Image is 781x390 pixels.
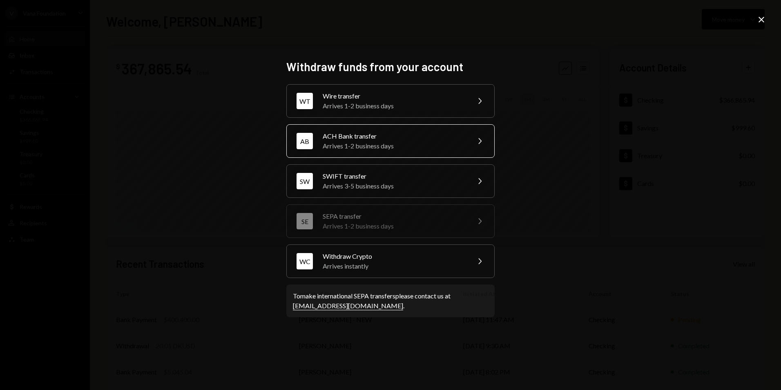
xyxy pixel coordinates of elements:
div: Arrives 1-2 business days [323,101,465,111]
div: Arrives 1-2 business days [323,221,465,231]
div: Withdraw Crypto [323,251,465,261]
button: SWSWIFT transferArrives 3-5 business days [286,164,495,198]
div: WC [297,253,313,269]
div: Arrives 3-5 business days [323,181,465,191]
button: SESEPA transferArrives 1-2 business days [286,204,495,238]
div: SW [297,173,313,189]
button: WCWithdraw CryptoArrives instantly [286,244,495,278]
button: ABACH Bank transferArrives 1-2 business days [286,124,495,158]
div: SWIFT transfer [323,171,465,181]
div: AB [297,133,313,149]
div: Wire transfer [323,91,465,101]
div: To make international SEPA transfers please contact us at . [293,291,488,311]
div: WT [297,93,313,109]
div: Arrives 1-2 business days [323,141,465,151]
div: Arrives instantly [323,261,465,271]
div: ACH Bank transfer [323,131,465,141]
div: SE [297,213,313,229]
h2: Withdraw funds from your account [286,59,495,75]
a: [EMAIL_ADDRESS][DOMAIN_NAME] [293,302,403,310]
div: SEPA transfer [323,211,465,221]
button: WTWire transferArrives 1-2 business days [286,84,495,118]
